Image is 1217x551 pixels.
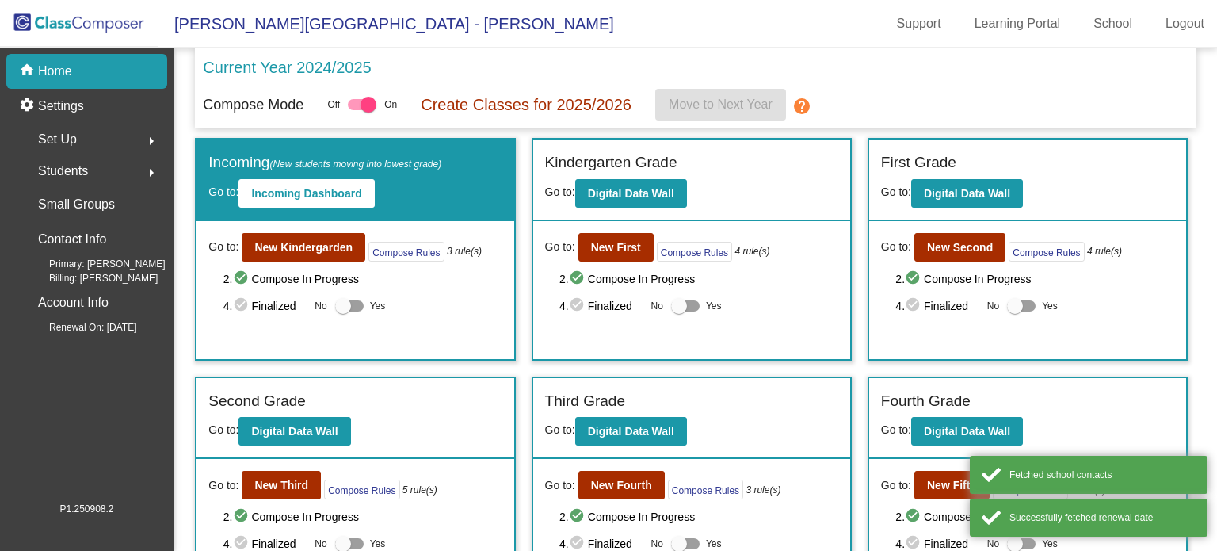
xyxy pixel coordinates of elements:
[447,244,482,258] i: 3 rule(s)
[233,507,252,526] mat-icon: check_circle
[38,128,77,151] span: Set Up
[905,270,924,289] mat-icon: check_circle
[142,163,161,182] mat-icon: arrow_right
[545,477,575,494] span: Go to:
[38,160,88,182] span: Students
[545,390,625,413] label: Third Grade
[545,423,575,436] span: Go to:
[545,186,575,198] span: Go to:
[1081,11,1145,36] a: School
[251,187,361,200] b: Incoming Dashboard
[792,97,811,116] mat-icon: help
[24,271,158,285] span: Billing: [PERSON_NAME]
[746,483,780,497] i: 3 rule(s)
[38,97,84,116] p: Settings
[223,270,502,289] span: 2. Compose In Progress
[24,257,166,271] span: Primary: [PERSON_NAME]
[881,423,911,436] span: Go to:
[881,186,911,198] span: Go to:
[324,480,399,499] button: Compose Rules
[203,55,371,79] p: Current Year 2024/2025
[569,507,588,526] mat-icon: check_circle
[559,297,643,316] span: 4. Finalized
[884,11,954,36] a: Support
[19,97,38,116] mat-icon: settings
[254,241,353,254] b: New Kindergarden
[657,242,732,262] button: Compose Rules
[1153,11,1217,36] a: Logout
[734,244,769,258] i: 4 rule(s)
[208,151,441,174] label: Incoming
[578,233,654,262] button: New First
[881,477,911,494] span: Go to:
[251,425,338,438] b: Digital Data Wall
[315,299,326,313] span: No
[421,93,631,117] p: Create Classes for 2025/2026
[238,417,350,446] button: Digital Data Wall
[238,179,374,208] button: Incoming Dashboard
[575,179,687,208] button: Digital Data Wall
[911,179,1023,208] button: Digital Data Wall
[881,390,971,413] label: Fourth Grade
[315,537,326,551] span: No
[655,89,786,121] button: Move to Next Year
[911,417,1023,446] button: Digital Data Wall
[927,241,993,254] b: New Second
[1042,297,1058,316] span: Yes
[208,423,238,436] span: Go to:
[895,507,1174,526] span: 2. Compose In Progress
[545,239,575,255] span: Go to:
[668,480,743,499] button: Compose Rules
[38,193,115,216] p: Small Groups
[208,186,238,198] span: Go to:
[327,98,340,112] span: Off
[651,299,663,313] span: No
[545,151,677,174] label: Kindergarten Grade
[24,320,136,335] span: Renewal On: [DATE]
[987,299,999,313] span: No
[895,297,979,316] span: 4. Finalized
[578,471,665,499] button: New Fourth
[38,292,109,314] p: Account Info
[881,151,956,174] label: First Grade
[370,297,386,316] span: Yes
[233,270,252,289] mat-icon: check_circle
[1009,468,1196,482] div: Fetched school contacts
[591,479,652,492] b: New Fourth
[962,11,1074,36] a: Learning Portal
[591,241,641,254] b: New First
[881,239,911,255] span: Go to:
[269,159,441,170] span: (New students moving into lowest grade)
[905,297,924,316] mat-icon: check_circle
[924,187,1010,200] b: Digital Data Wall
[588,425,674,438] b: Digital Data Wall
[569,297,588,316] mat-icon: check_circle
[927,479,977,492] b: New Fifth
[203,94,303,116] p: Compose Mode
[242,233,365,262] button: New Kindergarden
[924,425,1010,438] b: Digital Data Wall
[905,507,924,526] mat-icon: check_circle
[223,297,307,316] span: 4. Finalized
[242,471,321,499] button: New Third
[142,132,161,151] mat-icon: arrow_right
[1087,244,1122,258] i: 4 rule(s)
[1009,511,1196,525] div: Successfully fetched renewal date
[254,479,308,492] b: New Third
[559,270,838,289] span: 2. Compose In Progress
[402,483,437,497] i: 5 rule(s)
[38,62,72,81] p: Home
[651,537,663,551] span: No
[987,537,999,551] span: No
[208,477,238,494] span: Go to:
[233,297,252,316] mat-icon: check_circle
[208,239,238,255] span: Go to:
[223,507,502,526] span: 2. Compose In Progress
[1009,242,1084,262] button: Compose Rules
[38,228,106,251] p: Contact Info
[914,471,990,499] button: New Fifth
[588,187,674,200] b: Digital Data Wall
[569,270,588,289] mat-icon: check_circle
[368,242,444,262] button: Compose Rules
[158,11,614,36] span: [PERSON_NAME][GEOGRAPHIC_DATA] - [PERSON_NAME]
